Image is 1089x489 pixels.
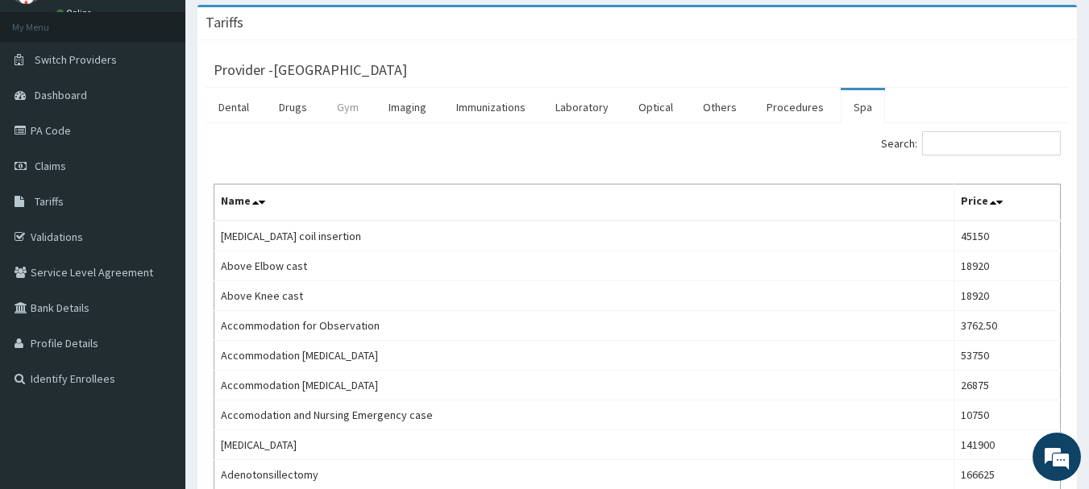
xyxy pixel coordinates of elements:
[841,90,885,124] a: Spa
[214,63,407,77] h3: Provider - [GEOGRAPHIC_DATA]
[954,184,1060,222] th: Price
[214,281,954,311] td: Above Knee cast
[542,90,621,124] a: Laboratory
[690,90,750,124] a: Others
[214,184,954,222] th: Name
[922,131,1061,155] input: Search:
[214,221,954,251] td: [MEDICAL_DATA] coil insertion
[324,90,372,124] a: Gym
[214,430,954,460] td: [MEDICAL_DATA]
[84,90,271,111] div: Chat with us now
[443,90,538,124] a: Immunizations
[954,400,1060,430] td: 10750
[35,52,117,67] span: Switch Providers
[35,88,87,102] span: Dashboard
[954,251,1060,281] td: 18920
[94,143,222,306] span: We're online!
[206,15,243,30] h3: Tariffs
[214,400,954,430] td: Accomodation and Nursing Emergency case
[8,321,307,378] textarea: Type your message and hit 'Enter'
[881,131,1061,155] label: Search:
[754,90,837,124] a: Procedures
[954,341,1060,371] td: 53750
[30,81,65,121] img: d_794563401_company_1708531726252_794563401
[626,90,686,124] a: Optical
[214,341,954,371] td: Accommodation [MEDICAL_DATA]
[214,251,954,281] td: Above Elbow cast
[376,90,439,124] a: Imaging
[954,311,1060,341] td: 3762.50
[954,281,1060,311] td: 18920
[35,159,66,173] span: Claims
[264,8,303,47] div: Minimize live chat window
[954,430,1060,460] td: 141900
[214,371,954,400] td: Accommodation [MEDICAL_DATA]
[954,221,1060,251] td: 45150
[214,311,954,341] td: Accommodation for Observation
[266,90,320,124] a: Drugs
[954,371,1060,400] td: 26875
[35,194,64,209] span: Tariffs
[56,7,95,19] a: Online
[206,90,262,124] a: Dental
